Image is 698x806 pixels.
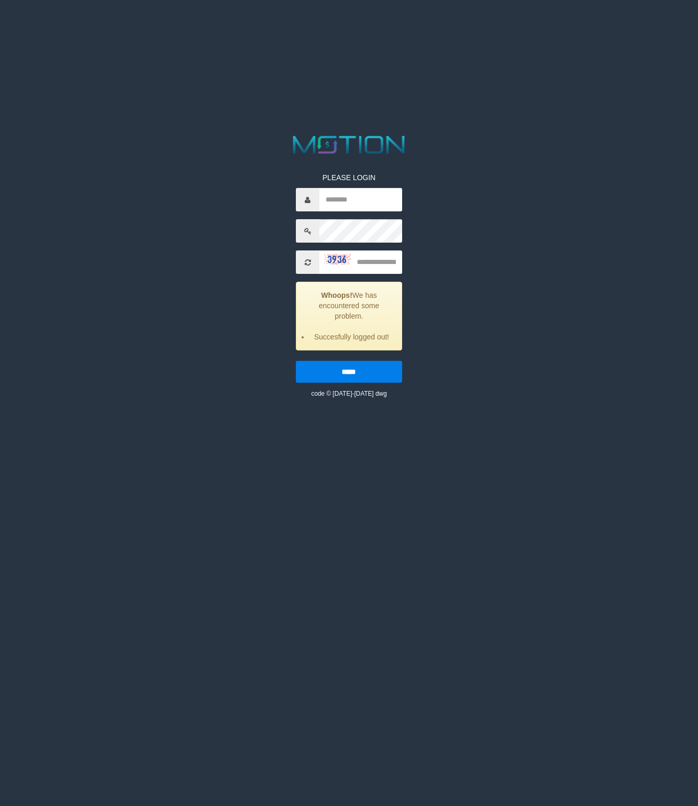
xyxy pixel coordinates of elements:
img: MOTION_logo.png [288,133,410,157]
img: captcha [325,254,351,265]
p: PLEASE LOGIN [296,172,402,183]
strong: Whoops! [321,291,352,299]
small: code © [DATE]-[DATE] dwg [311,390,387,397]
li: Succesfully logged out! [309,332,393,342]
div: We has encountered some problem. [296,282,402,350]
